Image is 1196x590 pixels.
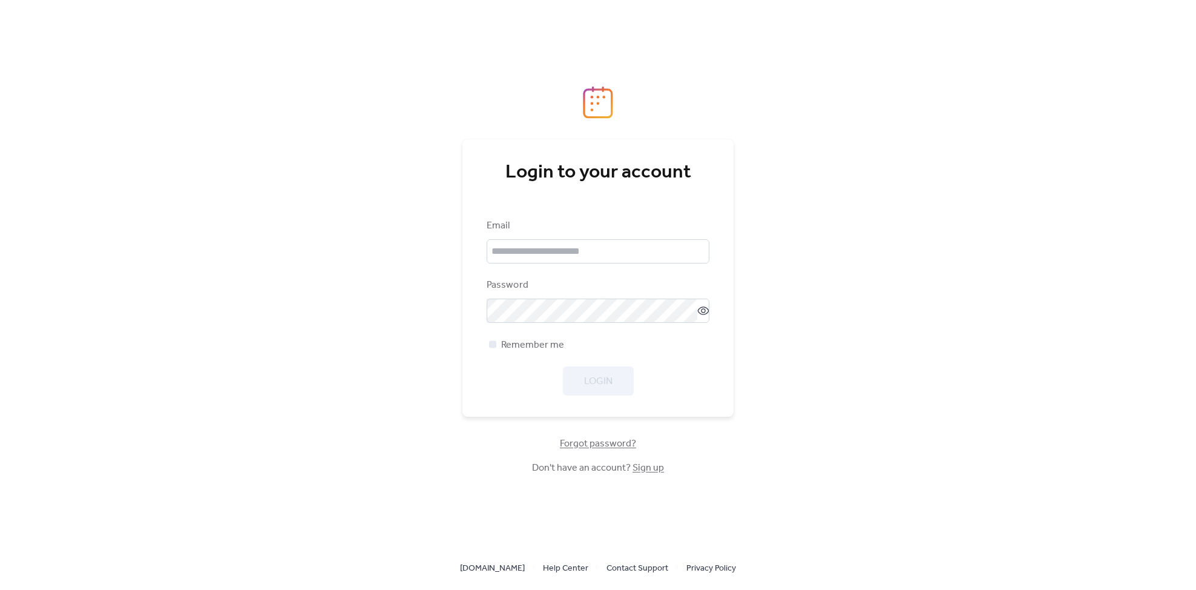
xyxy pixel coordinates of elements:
img: logo [583,86,613,119]
span: Privacy Policy [686,562,736,576]
div: Login to your account [487,161,709,185]
span: Don't have an account? [532,461,664,476]
span: Help Center [543,562,588,576]
span: Forgot password? [560,437,636,451]
span: [DOMAIN_NAME] [460,562,525,576]
a: Sign up [632,459,664,477]
a: [DOMAIN_NAME] [460,560,525,575]
div: Email [487,219,707,233]
a: Forgot password? [560,440,636,447]
a: Help Center [543,560,588,575]
div: Password [487,278,707,293]
span: Contact Support [606,562,668,576]
a: Privacy Policy [686,560,736,575]
a: Contact Support [606,560,668,575]
span: Remember me [501,338,564,353]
